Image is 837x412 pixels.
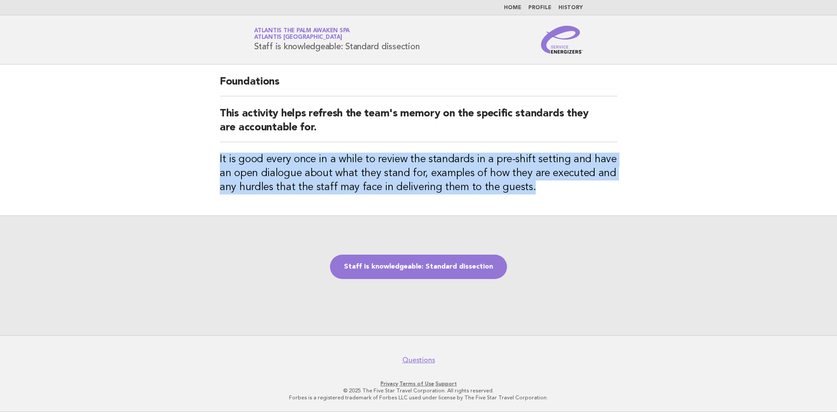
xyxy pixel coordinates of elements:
[152,394,685,401] p: Forbes is a registered trademark of Forbes LLC used under license by The Five Star Travel Corpora...
[220,107,617,142] h2: This activity helps refresh the team's memory on the specific standards they are accountable for.
[381,381,398,387] a: Privacy
[152,380,685,387] p: · ·
[436,381,457,387] a: Support
[402,356,435,364] a: Questions
[254,28,419,51] h1: Staff is knowledgeable: Standard dissection
[558,5,583,10] a: History
[541,26,583,54] img: Service Energizers
[220,75,617,96] h2: Foundations
[330,255,507,279] a: Staff is knowledgeable: Standard dissection
[528,5,551,10] a: Profile
[254,35,342,41] span: Atlantis [GEOGRAPHIC_DATA]
[152,387,685,394] p: © 2025 The Five Star Travel Corporation. All rights reserved.
[254,28,350,40] a: Atlantis The Palm Awaken SpaAtlantis [GEOGRAPHIC_DATA]
[399,381,434,387] a: Terms of Use
[504,5,521,10] a: Home
[220,153,617,194] h3: It is good every once in a while to review the standards in a pre-shift setting and have an open ...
